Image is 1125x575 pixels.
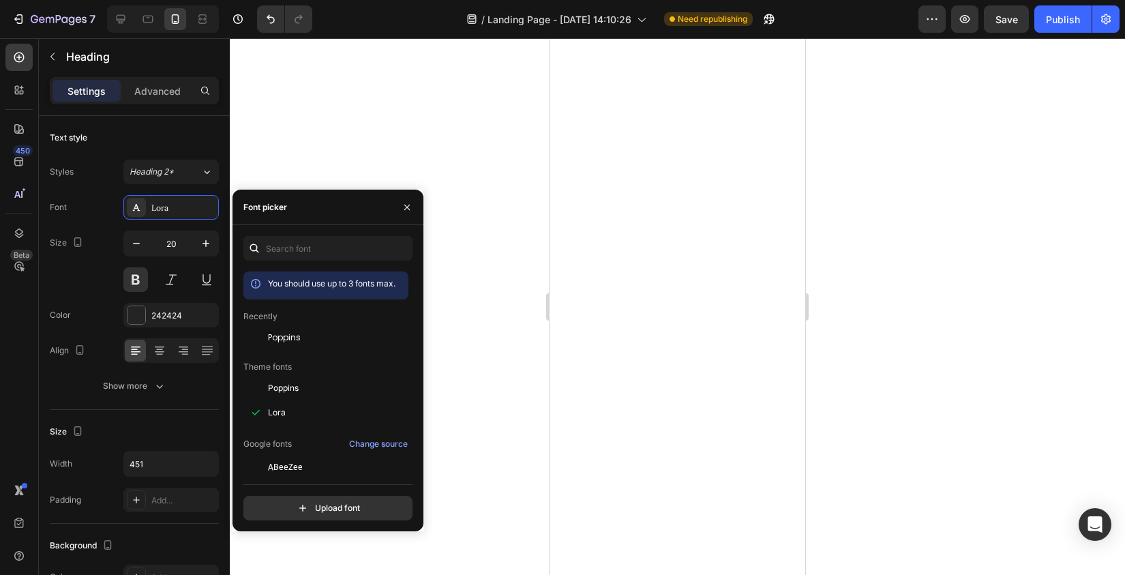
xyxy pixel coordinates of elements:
[243,361,292,373] p: Theme fonts
[1079,508,1111,541] div: Open Intercom Messenger
[50,423,86,441] div: Size
[243,310,277,323] p: Recently
[1046,12,1080,27] div: Publish
[984,5,1029,33] button: Save
[243,438,292,450] p: Google fonts
[257,5,312,33] div: Undo/Redo
[5,5,102,33] button: 7
[151,202,215,214] div: Lora
[268,461,303,473] span: ABeeZee
[243,496,412,520] button: Upload font
[995,14,1018,25] span: Save
[103,379,166,393] div: Show more
[550,38,805,575] iframe: Design area
[268,278,395,289] span: You should use up to 3 fonts max.
[10,250,33,261] div: Beta
[50,342,88,360] div: Align
[296,501,360,515] div: Upload font
[151,495,215,507] div: Add...
[124,452,218,476] input: Auto
[243,201,287,213] div: Font picker
[268,382,299,394] span: Poppins
[50,201,67,213] div: Font
[1034,5,1092,33] button: Publish
[349,438,408,450] div: Change source
[50,374,219,398] button: Show more
[151,310,215,322] div: 242424
[243,236,412,261] input: Search font
[50,494,81,506] div: Padding
[481,12,485,27] span: /
[134,84,181,98] p: Advanced
[348,436,408,452] button: Change source
[50,458,72,470] div: Width
[50,234,86,252] div: Size
[268,331,301,344] span: Poppins
[268,407,286,419] span: Lora
[50,309,71,321] div: Color
[89,11,95,27] p: 7
[67,84,106,98] p: Settings
[50,132,87,144] div: Text style
[123,160,219,184] button: Heading 2*
[678,13,747,25] span: Need republishing
[66,48,213,65] p: Heading
[13,145,33,156] div: 450
[130,166,174,178] span: Heading 2*
[487,12,631,27] span: Landing Page - [DATE] 14:10:26
[50,166,74,178] div: Styles
[50,537,116,555] div: Background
